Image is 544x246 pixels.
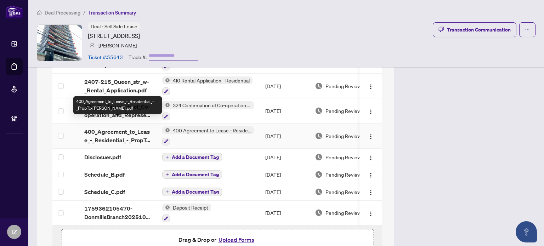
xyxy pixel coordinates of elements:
[315,132,323,140] img: Document Status
[165,155,169,159] span: plus
[88,10,136,16] span: Transaction Summary
[162,76,170,84] img: Status Icon
[11,227,17,237] span: IZ
[172,189,219,194] span: Add a Document Tag
[315,171,323,178] img: Document Status
[162,204,211,223] button: Status IconDeposit Receipt
[170,101,254,109] span: 324 Confirmation of Co-operation and Representation - Tenant/Landlord
[73,96,162,114] div: 400_Agreement_to_Lease_-_Residential_-_PropTx-[PERSON_NAME].pdf
[178,235,256,244] span: Drag & Drop or
[315,209,323,217] img: Document Status
[129,53,147,61] article: Trade #:
[365,207,376,218] button: Logo
[170,76,253,84] span: 410 Rental Application - Residential
[315,82,323,90] img: Document Status
[368,134,374,139] img: Logo
[260,124,309,149] td: [DATE]
[170,126,254,134] span: 400 Agreement to Lease - Residential
[325,209,361,217] span: Pending Review
[172,172,219,177] span: Add a Document Tag
[365,151,376,163] button: Logo
[162,188,222,196] button: Add a Document Tag
[162,204,170,211] img: Status Icon
[315,153,323,161] img: Document Status
[260,201,309,226] td: [DATE]
[45,10,80,16] span: Deal Processing
[83,8,85,17] li: /
[84,170,125,179] span: Schedule_B.pdf
[325,171,361,178] span: Pending Review
[525,27,530,32] span: ellipsis
[325,188,361,196] span: Pending Review
[84,78,151,95] span: 2407-215_Queen_str_w-_Rental_Application.pdf
[162,101,254,120] button: Status Icon324 Confirmation of Co-operation and Representation - Tenant/Landlord
[368,84,374,90] img: Logo
[84,204,151,221] span: 1759362105470-DonmillsBranch20251001182538.pdf
[84,188,125,196] span: Schedule_C.pdf
[315,188,323,196] img: Document Status
[162,126,254,145] button: Status Icon400 Agreement to Lease - Residential
[91,23,137,29] span: Deal - Sell Side Lease
[365,105,376,116] button: Logo
[315,107,323,115] img: Document Status
[37,10,42,15] span: home
[368,190,374,195] img: Logo
[365,186,376,198] button: Logo
[37,25,82,61] img: IMG-C12396129_1.jpg
[162,153,222,162] button: Add a Document Tag
[260,183,309,201] td: [DATE]
[162,187,222,196] button: Add a Document Tag
[88,53,123,61] article: Ticket #: 55643
[90,43,95,48] img: svg%3e
[162,126,170,134] img: Status Icon
[368,172,374,178] img: Logo
[162,153,222,161] button: Add a Document Tag
[162,170,222,179] button: Add a Document Tag
[162,76,253,96] button: Status Icon410 Rental Application - Residential
[368,211,374,217] img: Logo
[447,24,511,35] div: Transaction Communication
[260,166,309,183] td: [DATE]
[260,98,309,124] td: [DATE]
[433,22,516,37] button: Transaction Communication
[165,190,169,194] span: plus
[325,153,361,161] span: Pending Review
[365,130,376,142] button: Logo
[6,5,23,18] img: logo
[165,173,169,176] span: plus
[98,41,137,49] article: [PERSON_NAME]
[172,155,219,160] span: Add a Document Tag
[368,109,374,115] img: Logo
[84,153,121,161] span: Disclosuer.pdf
[365,169,376,180] button: Logo
[368,155,374,161] img: Logo
[216,235,256,244] button: Upload Forms
[325,132,361,140] span: Pending Review
[365,80,376,92] button: Logo
[260,74,309,99] td: [DATE]
[325,107,361,115] span: Pending Review
[162,101,170,109] img: Status Icon
[260,149,309,166] td: [DATE]
[84,127,151,144] span: 400_Agreement_to_Lease_-_Residential_-_PropTx-[PERSON_NAME].pdf
[88,32,140,40] article: [STREET_ADDRESS]
[516,221,537,242] button: Open asap
[170,204,211,211] span: Deposit Receipt
[325,82,361,90] span: Pending Review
